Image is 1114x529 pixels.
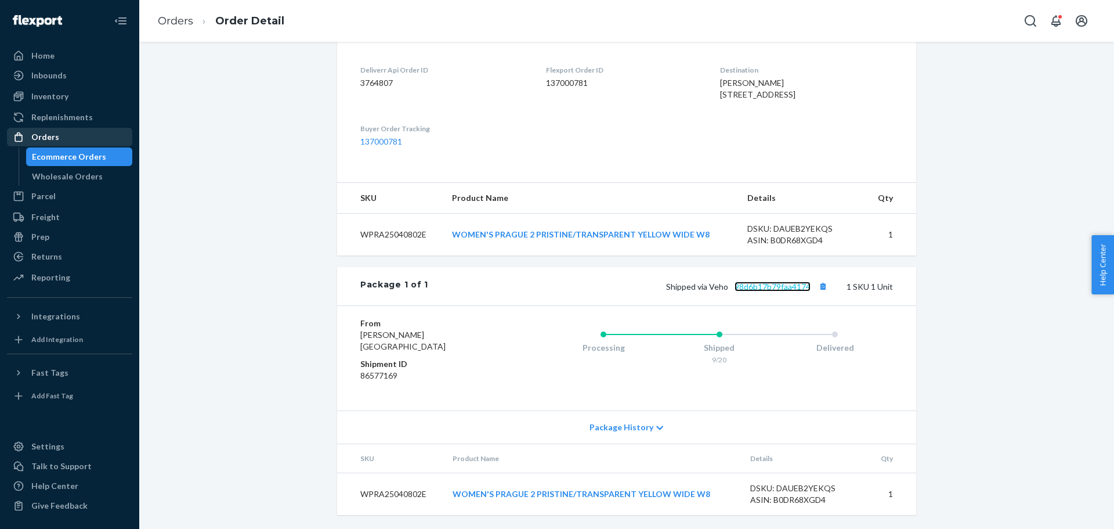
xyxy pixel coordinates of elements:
[13,15,62,27] img: Flexport logo
[7,128,132,146] a: Orders
[360,136,402,146] a: 137000781
[443,444,741,473] th: Product Name
[1019,9,1042,33] button: Open Search Box
[661,342,777,354] div: Shipped
[453,489,710,499] a: WOMEN'S PRAGUE 2 PRISTINE/TRANSPARENT YELLOW WIDE W8
[7,477,132,495] a: Help Center
[738,183,866,214] th: Details
[452,229,710,239] a: WOMEN'S PRAGUE 2 PRISTINE/TRANSPARENT YELLOW WIDE W8
[31,311,80,322] div: Integrations
[360,279,428,294] div: Package 1 of 1
[7,496,132,515] button: Give Feedback
[7,387,132,405] a: Add Fast Tag
[31,111,93,123] div: Replenishments
[31,391,73,401] div: Add Fast Tag
[32,151,106,163] div: Ecommerce Orders
[337,473,443,516] td: WPRA25040802E
[443,183,738,214] th: Product Name
[337,444,443,473] th: SKU
[32,171,103,182] div: Wholesale Orders
[31,50,55,62] div: Home
[661,355,777,365] div: 9/20
[7,187,132,206] a: Parcel
[750,483,859,494] div: DSKU: DAUEB2YEKQS
[7,108,132,127] a: Replenishments
[31,131,59,143] div: Orders
[7,457,132,476] a: Talk to Support
[31,334,83,344] div: Add Integration
[750,494,859,506] div: ASIN: B0DR68XGD4
[26,167,133,186] a: Wholesale Orders
[720,78,795,99] span: [PERSON_NAME] [STREET_ADDRESS]
[31,231,49,243] div: Prep
[865,214,916,256] td: 1
[31,500,88,512] div: Give Feedback
[7,330,132,349] a: Add Integration
[720,65,893,75] dt: Destination
[337,214,443,256] td: WPRA25040802E
[7,46,132,65] a: Home
[158,15,193,27] a: Orders
[666,282,830,292] span: Shipped via Veho
[546,65,701,75] dt: Flexport Order ID
[31,251,62,262] div: Returns
[215,15,284,27] a: Order Detail
[26,147,133,166] a: Ecommerce Orders
[1070,9,1093,33] button: Open account menu
[7,66,132,85] a: Inbounds
[31,272,70,283] div: Reporting
[545,342,661,354] div: Processing
[868,444,916,473] th: Qty
[109,9,132,33] button: Close Navigation
[31,190,56,202] div: Parcel
[31,91,68,102] div: Inventory
[868,473,916,516] td: 1
[865,183,916,214] th: Qty
[7,307,132,326] button: Integrations
[735,282,811,292] a: 98d6b17b79faa4174
[7,268,132,287] a: Reporting
[31,460,92,472] div: Talk to Support
[31,480,78,492] div: Help Center
[360,330,446,351] span: [PERSON_NAME][GEOGRAPHIC_DATA]
[7,247,132,266] a: Returns
[31,70,67,81] div: Inbounds
[777,342,893,354] div: Delivered
[360,124,527,134] dt: Buyer Order Tracking
[7,208,132,226] a: Freight
[747,235,856,246] div: ASIN: B0DR68XGD4
[31,441,64,452] div: Settings
[546,77,701,89] dd: 137000781
[360,318,499,329] dt: From
[7,364,132,382] button: Fast Tags
[7,437,132,456] a: Settings
[337,183,443,214] th: SKU
[31,367,68,379] div: Fast Tags
[31,211,60,223] div: Freight
[7,87,132,106] a: Inventory
[360,77,527,89] dd: 3764807
[360,65,527,75] dt: Deliverr Api Order ID
[1044,9,1068,33] button: Open notifications
[589,422,653,433] span: Package History
[1091,235,1114,294] button: Help Center
[360,358,499,370] dt: Shipment ID
[815,279,830,294] button: Copy tracking number
[747,223,856,235] div: DSKU: DAUEB2YEKQS
[149,4,294,38] ol: breadcrumbs
[428,279,893,294] div: 1 SKU 1 Unit
[7,228,132,246] a: Prep
[360,370,499,382] dd: 86577169
[741,444,869,473] th: Details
